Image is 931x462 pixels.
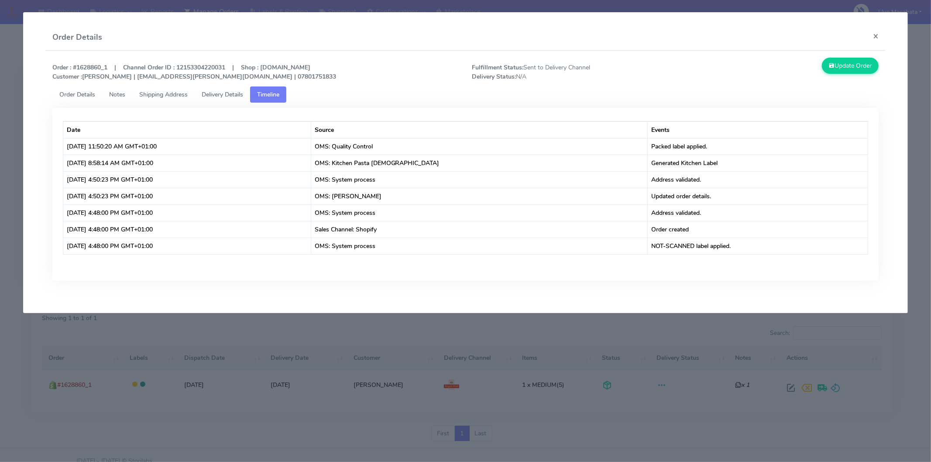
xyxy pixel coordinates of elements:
[472,63,523,72] strong: Fulfillment Status:
[648,171,868,188] td: Address validated.
[52,72,82,81] strong: Customer :
[202,90,243,99] span: Delivery Details
[648,204,868,221] td: Address validated.
[52,63,336,81] strong: Order : #1628860_1 | Channel Order ID : 12153304220031 | Shop : [DOMAIN_NAME] [PERSON_NAME] | [EM...
[63,155,311,171] td: [DATE] 8:58:14 AM GMT+01:00
[109,90,125,99] span: Notes
[63,221,311,238] td: [DATE] 4:48:00 PM GMT+01:00
[63,138,311,155] td: [DATE] 11:50:20 AM GMT+01:00
[648,221,868,238] td: Order created
[866,24,886,48] button: Close
[311,138,648,155] td: OMS: Quality Control
[311,204,648,221] td: OMS: System process
[472,72,516,81] strong: Delivery Status:
[648,188,868,204] td: Updated order details.
[648,238,868,254] td: NOT-SCANNED label applied.
[648,138,868,155] td: Packed label applied.
[648,155,868,171] td: Generated Kitchen Label
[311,221,648,238] td: Sales Channel: Shopify
[257,90,279,99] span: Timeline
[311,171,648,188] td: OMS: System process
[311,155,648,171] td: OMS: Kitchen Pasta [DEMOGRAPHIC_DATA]
[311,121,648,138] th: Source
[648,121,868,138] th: Events
[59,90,95,99] span: Order Details
[311,238,648,254] td: OMS: System process
[63,121,311,138] th: Date
[311,188,648,204] td: OMS: [PERSON_NAME]
[63,188,311,204] td: [DATE] 4:50:23 PM GMT+01:00
[822,58,879,74] button: Update Order
[52,31,102,43] h4: Order Details
[63,238,311,254] td: [DATE] 4:48:00 PM GMT+01:00
[52,86,879,103] ul: Tabs
[63,204,311,221] td: [DATE] 4:48:00 PM GMT+01:00
[139,90,188,99] span: Shipping Address
[63,171,311,188] td: [DATE] 4:50:23 PM GMT+01:00
[465,63,675,81] span: Sent to Delivery Channel N/A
